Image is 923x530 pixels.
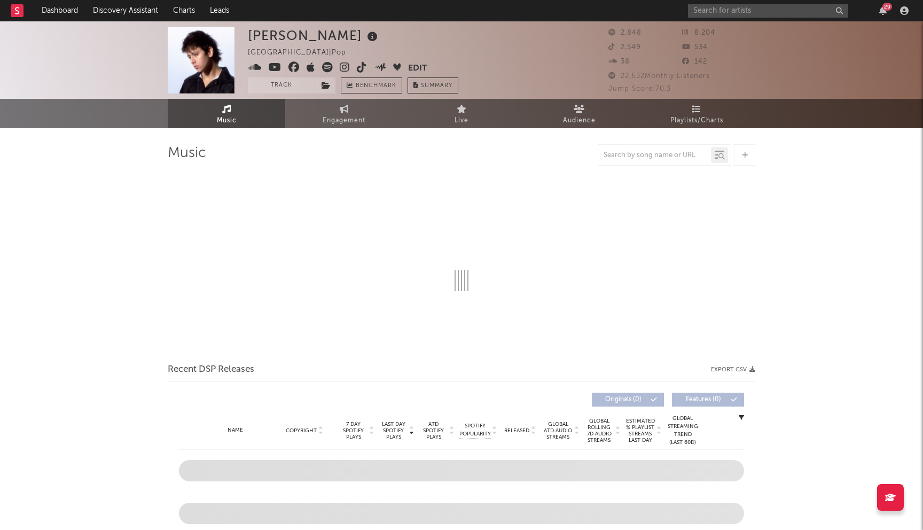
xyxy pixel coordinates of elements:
[608,85,671,92] span: Jump Score: 70.3
[682,44,708,51] span: 534
[248,77,315,93] button: Track
[563,114,596,127] span: Audience
[403,99,520,128] a: Live
[168,363,254,376] span: Recent DSP Releases
[248,46,358,59] div: [GEOGRAPHIC_DATA] | Pop
[711,367,755,373] button: Export CSV
[520,99,638,128] a: Audience
[625,418,655,443] span: Estimated % Playlist Streams Last Day
[608,29,642,36] span: 2,848
[285,99,403,128] a: Engagement
[421,83,452,89] span: Summary
[323,114,365,127] span: Engagement
[598,151,711,160] input: Search by song name or URL
[408,62,427,75] button: Edit
[408,77,458,93] button: Summary
[200,426,270,434] div: Name
[672,393,744,407] button: Features(0)
[882,3,892,11] div: 29
[248,27,380,44] div: [PERSON_NAME]
[168,99,285,128] a: Music
[356,80,396,92] span: Benchmark
[879,6,887,15] button: 29
[379,421,408,440] span: Last Day Spotify Plays
[638,99,755,128] a: Playlists/Charts
[217,114,237,127] span: Music
[608,73,710,80] span: 22,632 Monthly Listeners
[682,58,707,65] span: 142
[682,29,715,36] span: 8,204
[608,44,641,51] span: 2,549
[455,114,468,127] span: Live
[688,4,848,18] input: Search for artists
[459,422,491,438] span: Spotify Popularity
[670,114,723,127] span: Playlists/Charts
[667,415,699,447] div: Global Streaming Trend (Last 60D)
[543,421,573,440] span: Global ATD Audio Streams
[599,396,648,403] span: Originals ( 0 )
[339,421,367,440] span: 7 Day Spotify Plays
[286,427,317,434] span: Copyright
[584,418,614,443] span: Global Rolling 7D Audio Streams
[419,421,448,440] span: ATD Spotify Plays
[679,396,728,403] span: Features ( 0 )
[341,77,402,93] a: Benchmark
[592,393,664,407] button: Originals(0)
[504,427,529,434] span: Released
[608,58,630,65] span: 38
